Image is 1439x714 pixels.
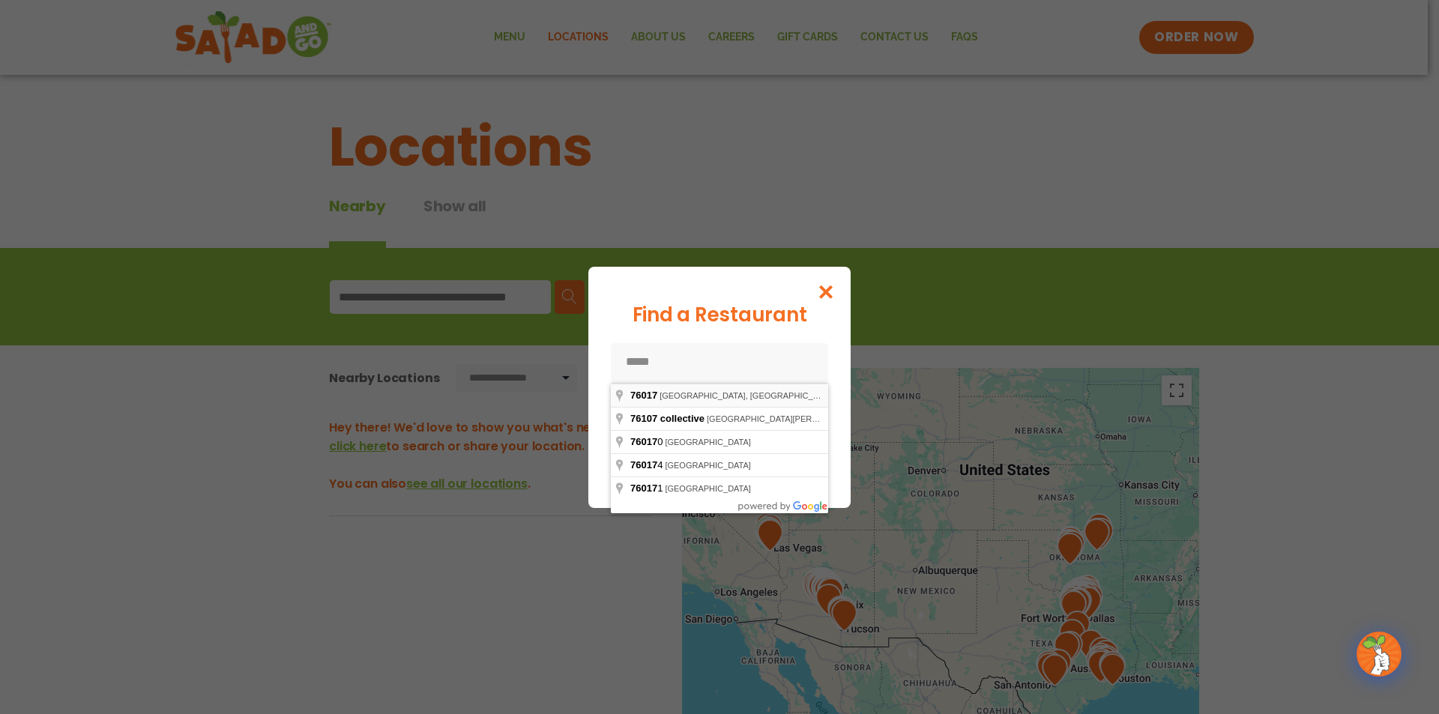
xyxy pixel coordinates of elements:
div: Find a Restaurant [611,300,828,330]
img: wpChatIcon [1358,633,1400,675]
span: 76017 [630,390,657,401]
span: 4 [630,459,665,471]
span: [GEOGRAPHIC_DATA] [665,438,751,447]
button: Close modal [802,267,851,317]
span: 76017 [630,436,657,447]
span: [GEOGRAPHIC_DATA][PERSON_NAME], [GEOGRAPHIC_DATA], [GEOGRAPHIC_DATA] [707,414,1041,423]
span: 76107 collective [630,413,705,424]
span: 0 [630,436,665,447]
span: [GEOGRAPHIC_DATA] [665,461,751,470]
span: 76017 [630,459,657,471]
span: [GEOGRAPHIC_DATA], [GEOGRAPHIC_DATA], [GEOGRAPHIC_DATA] [660,391,926,400]
span: 1 [630,482,665,494]
span: 76017 [630,482,657,494]
span: [GEOGRAPHIC_DATA] [665,484,751,493]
